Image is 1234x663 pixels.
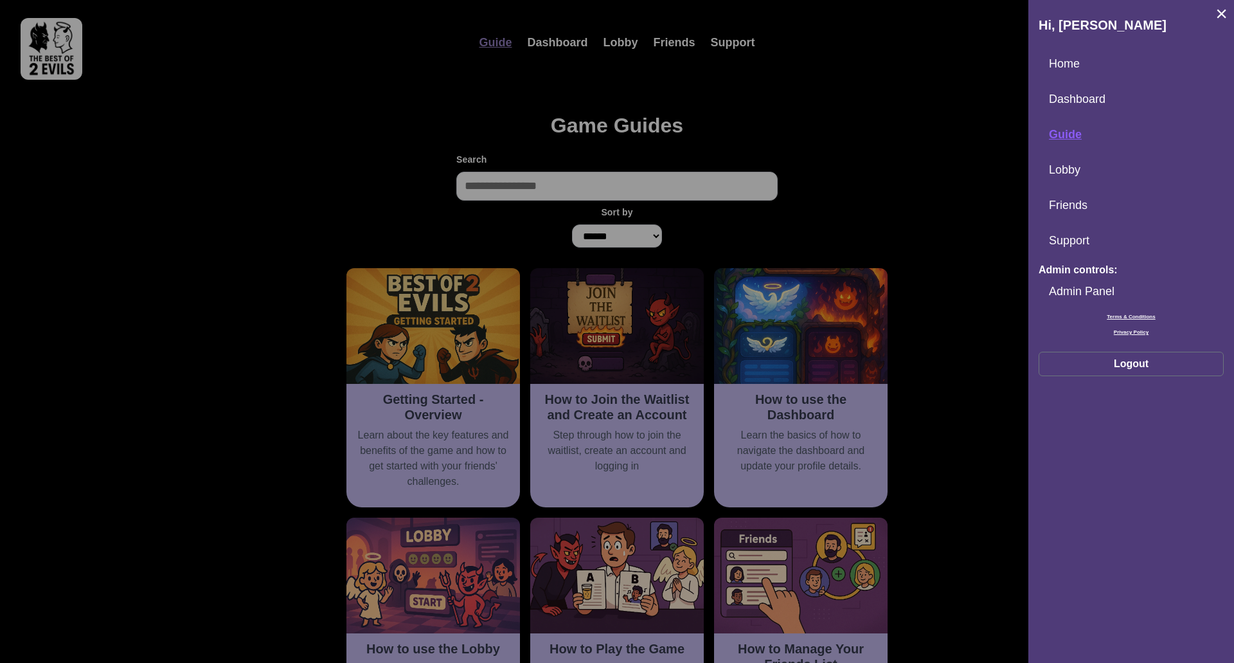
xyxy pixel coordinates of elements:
[1039,192,1224,219] a: Friends
[1039,18,1167,32] span: Hi, [PERSON_NAME]
[1107,313,1155,321] a: Terms & Conditions
[1039,227,1224,255] a: Support
[1039,352,1224,376] button: Logout
[1039,156,1224,184] a: Lobby
[1114,329,1149,336] a: Privacy Policy
[1039,121,1224,149] a: Guide
[1039,86,1224,113] a: Dashboard
[1039,262,1224,278] p: Admin controls:
[1039,50,1224,78] a: Home
[1039,278,1224,305] a: Admin Panel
